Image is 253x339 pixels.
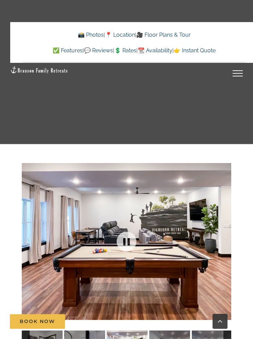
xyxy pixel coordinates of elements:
a: 🎥 Floor Plans & Tour [136,32,191,38]
img: Branson Family Retreats Logo [10,66,68,74]
a: Book Now [10,314,65,329]
a: 💬 Reviews [84,47,113,54]
a: 📆 Availability [138,47,172,54]
a: 📸 Photos [78,32,104,38]
a: 👉 Instant Quote [174,47,216,54]
a: ✅ Features [53,47,83,54]
p: | | | | [22,46,246,55]
span: Book Now [20,319,55,324]
p: | | [22,31,246,39]
a: 📍 Location [105,32,135,38]
a: 💲 Rates [114,47,136,54]
a: Toggle Menu [224,70,251,76]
